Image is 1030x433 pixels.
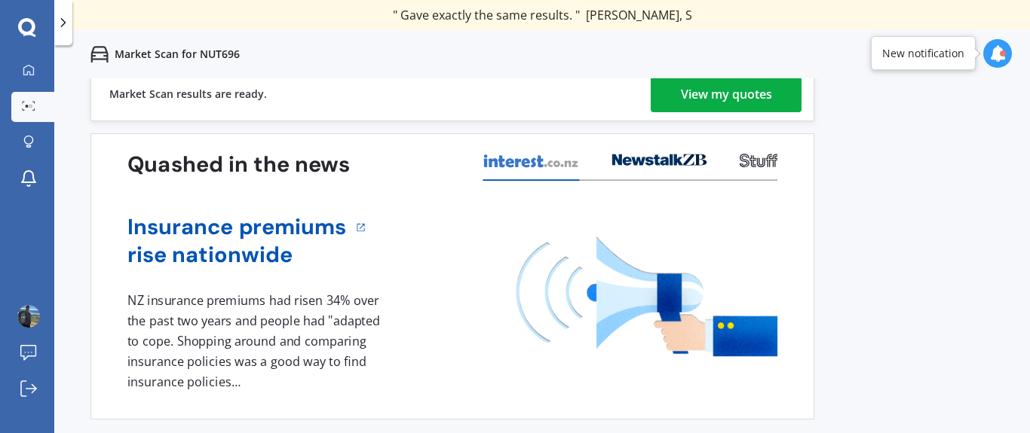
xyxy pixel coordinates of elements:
[127,213,347,241] a: Insurance premiums
[882,46,964,61] div: New notification
[517,236,777,356] img: media image
[127,241,347,269] a: rise nationwide
[127,291,385,392] div: NZ insurance premiums had risen 34% over the past two years and people had "adapted to cope. Shop...
[651,76,802,112] a: View my quotes
[681,76,772,112] div: View my quotes
[17,305,40,328] img: ACg8ocJ-iSyoJgtmOkI6jkXv74X2qM6gtN52xq6GbenVvi6CD4BkCE2Z=s96-c
[90,45,109,63] img: car.f15378c7a67c060ca3f3.svg
[127,151,350,178] h3: Quashed in the news
[109,68,267,120] div: Market Scan results are ready.
[115,47,240,62] p: Market Scan for NUT696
